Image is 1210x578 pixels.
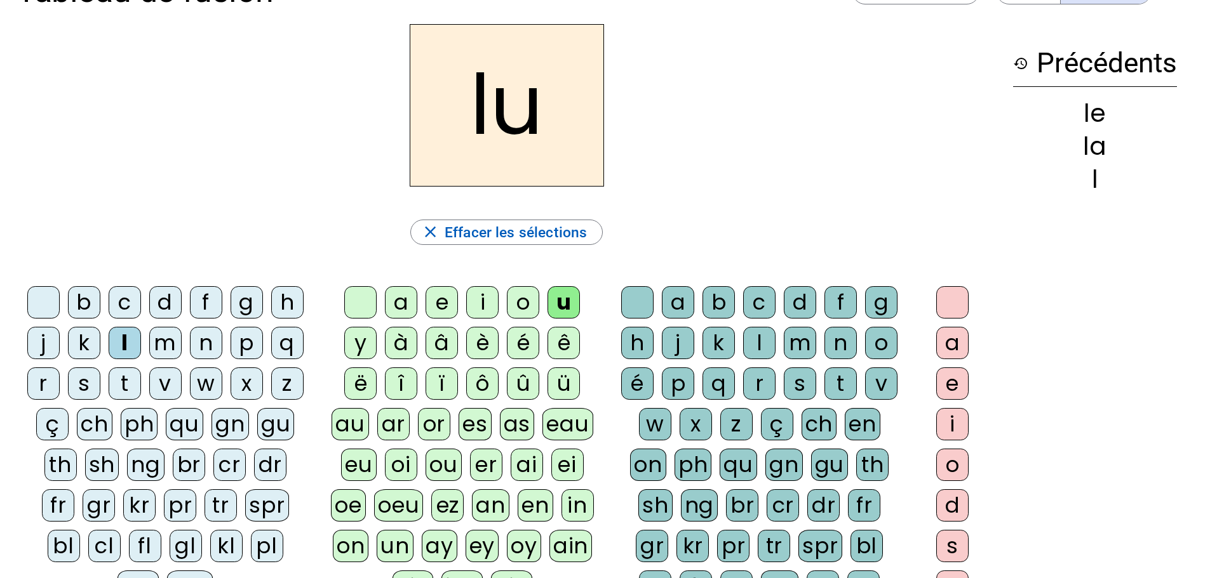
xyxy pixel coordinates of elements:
div: ç [761,408,793,440]
div: an [472,489,509,522]
div: h [621,327,654,359]
mat-icon: close [421,223,440,241]
div: o [865,327,897,359]
div: ar [377,408,410,440]
div: z [271,367,304,400]
div: gr [636,530,668,562]
div: ain [549,530,592,562]
h2: lu [410,24,604,187]
div: gu [257,408,295,440]
div: cr [767,489,799,522]
div: è [466,327,499,359]
div: j [662,327,694,359]
div: spr [798,530,842,562]
div: kl [210,530,243,562]
div: kr [123,489,156,522]
div: ü [548,367,580,400]
div: cr [213,449,246,481]
div: sh [638,489,673,522]
div: ng [681,489,718,522]
div: gr [83,489,115,522]
div: q [702,367,735,400]
div: gn [212,408,249,440]
div: x [231,367,263,400]
div: in [561,489,594,522]
div: ey [466,530,499,562]
div: a [662,286,694,319]
div: l [743,327,776,359]
div: y [344,327,377,359]
div: û [507,367,539,400]
div: ng [127,449,165,481]
div: ez [431,489,464,522]
div: a [385,286,417,319]
div: d [784,286,816,319]
div: oy [507,530,541,562]
div: gn [765,449,803,481]
div: qu [720,449,757,481]
div: fr [42,489,74,522]
div: c [109,286,141,319]
div: c [743,286,776,319]
div: as [500,408,535,440]
mat-icon: history [1013,56,1028,71]
div: cl [88,530,121,562]
div: d [149,286,182,319]
div: ou [426,449,462,481]
div: w [190,367,222,400]
div: n [824,327,857,359]
div: oeu [374,489,423,522]
div: pr [717,530,750,562]
div: sh [85,449,119,481]
div: s [68,367,100,400]
div: ph [121,408,158,440]
div: ei [551,449,584,481]
div: tr [205,489,237,522]
div: kr [676,530,709,562]
div: i [936,408,969,440]
div: on [630,449,666,481]
div: k [68,327,100,359]
div: d [936,489,969,522]
div: o [936,449,969,481]
div: eu [341,449,377,481]
div: en [845,408,880,440]
div: bl [850,530,883,562]
div: au [332,408,369,440]
div: ch [802,408,837,440]
div: b [68,286,100,319]
div: b [702,286,735,319]
div: t [109,367,141,400]
div: ç [36,408,69,440]
div: th [44,449,77,481]
div: en [518,489,553,522]
div: eau [542,408,593,440]
div: th [856,449,889,481]
div: x [680,408,712,440]
div: j [27,327,60,359]
div: l [1013,167,1177,192]
div: à [385,327,417,359]
div: s [784,367,816,400]
button: Effacer les sélections [410,220,603,245]
div: â [426,327,458,359]
div: h [271,286,304,319]
div: i [466,286,499,319]
div: tr [758,530,790,562]
div: ô [466,367,499,400]
div: f [824,286,857,319]
div: gl [170,530,202,562]
div: es [459,408,492,440]
div: la [1013,134,1177,159]
div: p [231,327,263,359]
div: m [784,327,816,359]
div: a [936,327,969,359]
div: r [743,367,776,400]
div: on [333,530,369,562]
div: un [377,530,413,562]
div: ê [548,327,580,359]
div: pr [164,489,196,522]
div: br [726,489,758,522]
div: r [27,367,60,400]
div: ë [344,367,377,400]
